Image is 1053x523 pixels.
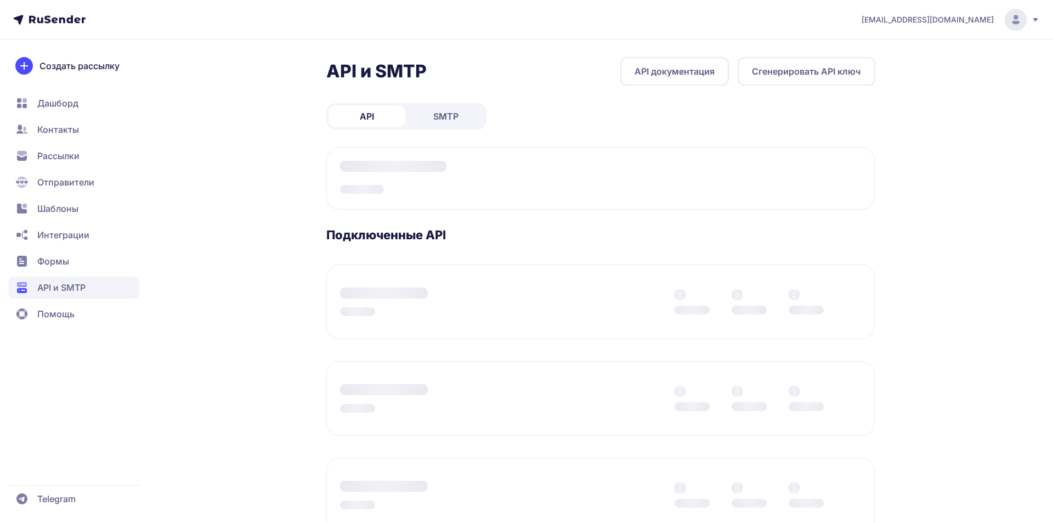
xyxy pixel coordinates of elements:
[37,281,86,294] span: API и SMTP
[37,97,78,110] span: Дашборд
[360,110,374,123] span: API
[862,14,994,25] span: [EMAIL_ADDRESS][DOMAIN_NAME]
[37,255,69,268] span: Формы
[37,307,75,320] span: Помощь
[37,202,78,215] span: Шаблоны
[738,57,875,86] button: Сгенерировать API ключ
[37,228,89,241] span: Интеграции
[329,105,405,127] a: API
[407,105,484,127] a: SMTP
[39,59,120,72] span: Создать рассылку
[37,492,76,505] span: Telegram
[326,227,875,243] h3: Подключенные API
[9,488,139,510] a: Telegram
[37,123,79,136] span: Контакты
[37,176,94,189] span: Отправители
[620,57,729,86] a: API документация
[326,60,427,82] h2: API и SMTP
[433,110,458,123] span: SMTP
[37,149,80,162] span: Рассылки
